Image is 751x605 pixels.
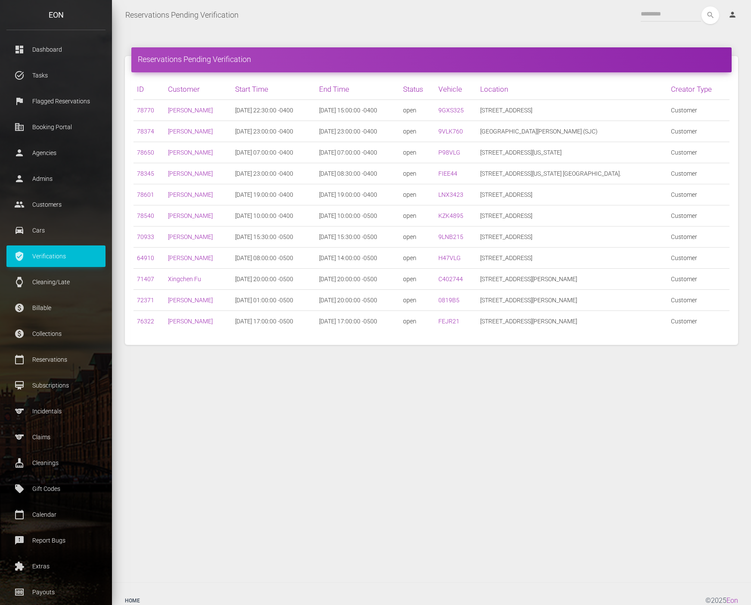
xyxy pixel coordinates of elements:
[6,142,106,164] a: person Agencies
[400,248,434,269] td: open
[13,508,99,521] p: Calendar
[667,100,729,121] td: Customer
[6,555,106,577] a: extension Extras
[667,269,729,290] td: Customer
[6,65,106,86] a: task_alt Tasks
[6,478,106,500] a: local_offer Gift Codes
[400,226,434,248] td: open
[137,212,154,219] a: 78540
[6,581,106,603] a: money Payouts
[168,212,213,219] a: [PERSON_NAME]
[13,69,99,82] p: Tasks
[13,43,99,56] p: Dashboard
[168,128,213,135] a: [PERSON_NAME]
[667,79,729,100] th: Creator Type
[6,194,106,215] a: people Customers
[125,4,239,26] a: Reservations Pending Verification
[667,290,729,311] td: Customer
[168,254,213,261] a: [PERSON_NAME]
[316,184,400,205] td: [DATE] 19:00:00 -0400
[232,205,316,226] td: [DATE] 10:00:00 -0400
[477,79,668,100] th: Location
[168,276,201,282] a: Xingchen Fu
[13,301,99,314] p: Billable
[6,297,106,319] a: paid Billable
[438,276,463,282] a: C402744
[13,482,99,495] p: Gift Codes
[438,128,463,135] a: 9VLK760
[316,290,400,311] td: [DATE] 20:00:00 -0500
[477,248,668,269] td: [STREET_ADDRESS]
[168,170,213,177] a: [PERSON_NAME]
[168,107,213,114] a: [PERSON_NAME]
[477,269,668,290] td: [STREET_ADDRESS][PERSON_NAME]
[728,10,737,19] i: person
[701,6,719,24] button: search
[232,163,316,184] td: [DATE] 23:00:00 -0400
[168,297,213,304] a: [PERSON_NAME]
[6,90,106,112] a: flag Flagged Reservations
[667,184,729,205] td: Customer
[138,54,725,65] h4: Reservations Pending Verification
[667,205,729,226] td: Customer
[722,6,745,24] a: person
[400,205,434,226] td: open
[6,323,106,344] a: paid Collections
[477,142,668,163] td: [STREET_ADDRESS][US_STATE]
[400,184,434,205] td: open
[438,318,459,325] a: FEJR21
[13,146,99,159] p: Agencies
[13,224,99,237] p: Cars
[477,205,668,226] td: [STREET_ADDRESS]
[400,290,434,311] td: open
[400,79,434,100] th: Status
[13,276,99,289] p: Cleaning/Late
[13,534,99,547] p: Report Bugs
[316,311,400,332] td: [DATE] 17:00:00 -0500
[6,375,106,396] a: card_membership Subscriptions
[667,248,729,269] td: Customer
[168,191,213,198] a: [PERSON_NAME]
[13,121,99,133] p: Booking Portal
[6,504,106,525] a: calendar_today Calendar
[400,163,434,184] td: open
[477,163,668,184] td: [STREET_ADDRESS][US_STATE] [GEOGRAPHIC_DATA].
[477,226,668,248] td: [STREET_ADDRESS]
[435,79,477,100] th: Vehicle
[667,226,729,248] td: Customer
[6,349,106,370] a: calendar_today Reservations
[232,100,316,121] td: [DATE] 22:30:00 -0400
[316,79,400,100] th: End Time
[168,233,213,240] a: [PERSON_NAME]
[6,400,106,422] a: sports Incidentals
[137,170,154,177] a: 78345
[168,149,213,156] a: [PERSON_NAME]
[164,79,231,100] th: Customer
[400,142,434,163] td: open
[6,530,106,551] a: feedback Report Bugs
[137,191,154,198] a: 78601
[232,121,316,142] td: [DATE] 23:00:00 -0400
[13,353,99,366] p: Reservations
[6,220,106,241] a: drive_eta Cars
[438,191,463,198] a: LNX3423
[316,248,400,269] td: [DATE] 14:00:00 -0500
[477,290,668,311] td: [STREET_ADDRESS][PERSON_NAME]
[316,226,400,248] td: [DATE] 15:30:00 -0500
[232,226,316,248] td: [DATE] 15:30:00 -0500
[137,149,154,156] a: 78650
[438,107,464,114] a: 9GXS325
[438,297,459,304] a: 0819B5
[13,95,99,108] p: Flagged Reservations
[400,100,434,121] td: open
[667,121,729,142] td: Customer
[137,254,154,261] a: 64910
[477,311,668,332] td: [STREET_ADDRESS][PERSON_NAME]
[13,198,99,211] p: Customers
[316,269,400,290] td: [DATE] 20:00:00 -0500
[438,149,460,156] a: P98VLG
[6,245,106,267] a: verified_user Verifications
[316,121,400,142] td: [DATE] 23:00:00 -0400
[6,116,106,138] a: corporate_fare Booking Portal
